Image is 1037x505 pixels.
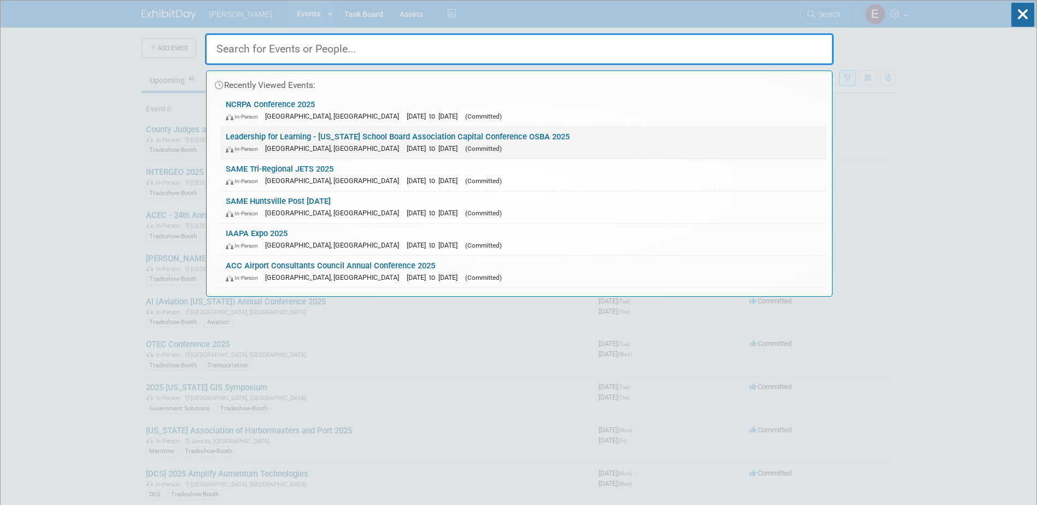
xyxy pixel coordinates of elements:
span: [GEOGRAPHIC_DATA], [GEOGRAPHIC_DATA] [265,177,405,185]
span: [GEOGRAPHIC_DATA], [GEOGRAPHIC_DATA] [265,273,405,281]
a: IAAPA Expo 2025 In-Person [GEOGRAPHIC_DATA], [GEOGRAPHIC_DATA] [DATE] to [DATE] (Committed) [220,224,827,255]
span: In-Person [226,145,263,152]
div: Recently Viewed Events: [212,71,827,95]
a: SAME Tri-Regional JETS 2025 In-Person [GEOGRAPHIC_DATA], [GEOGRAPHIC_DATA] [DATE] to [DATE] (Comm... [220,159,827,191]
span: [GEOGRAPHIC_DATA], [GEOGRAPHIC_DATA] [265,241,405,249]
span: (Committed) [465,113,502,120]
span: In-Person [226,210,263,217]
span: In-Person [226,242,263,249]
span: (Committed) [465,177,502,185]
span: In-Person [226,113,263,120]
span: [DATE] to [DATE] [407,273,463,281]
span: (Committed) [465,209,502,217]
span: (Committed) [465,242,502,249]
a: SAME Huntsville Post [DATE] In-Person [GEOGRAPHIC_DATA], [GEOGRAPHIC_DATA] [DATE] to [DATE] (Comm... [220,191,827,223]
span: [DATE] to [DATE] [407,112,463,120]
a: ACC Airport Consultants Council Annual Conference 2025 In-Person [GEOGRAPHIC_DATA], [GEOGRAPHIC_D... [220,256,827,287]
span: In-Person [226,274,263,281]
span: (Committed) [465,274,502,281]
input: Search for Events or People... [205,33,834,65]
a: NCRPA Conference 2025 In-Person [GEOGRAPHIC_DATA], [GEOGRAPHIC_DATA] [DATE] to [DATE] (Committed) [220,95,827,126]
span: (Committed) [465,145,502,152]
span: In-Person [226,178,263,185]
span: [DATE] to [DATE] [407,144,463,152]
span: [DATE] to [DATE] [407,241,463,249]
span: [GEOGRAPHIC_DATA], [GEOGRAPHIC_DATA] [265,209,405,217]
span: [GEOGRAPHIC_DATA], [GEOGRAPHIC_DATA] [265,144,405,152]
span: [DATE] to [DATE] [407,177,463,185]
a: Leadership for Learning - [US_STATE] School Board Association Capital Conference OSBA 2025 In-Per... [220,127,827,158]
span: [DATE] to [DATE] [407,209,463,217]
span: [GEOGRAPHIC_DATA], [GEOGRAPHIC_DATA] [265,112,405,120]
